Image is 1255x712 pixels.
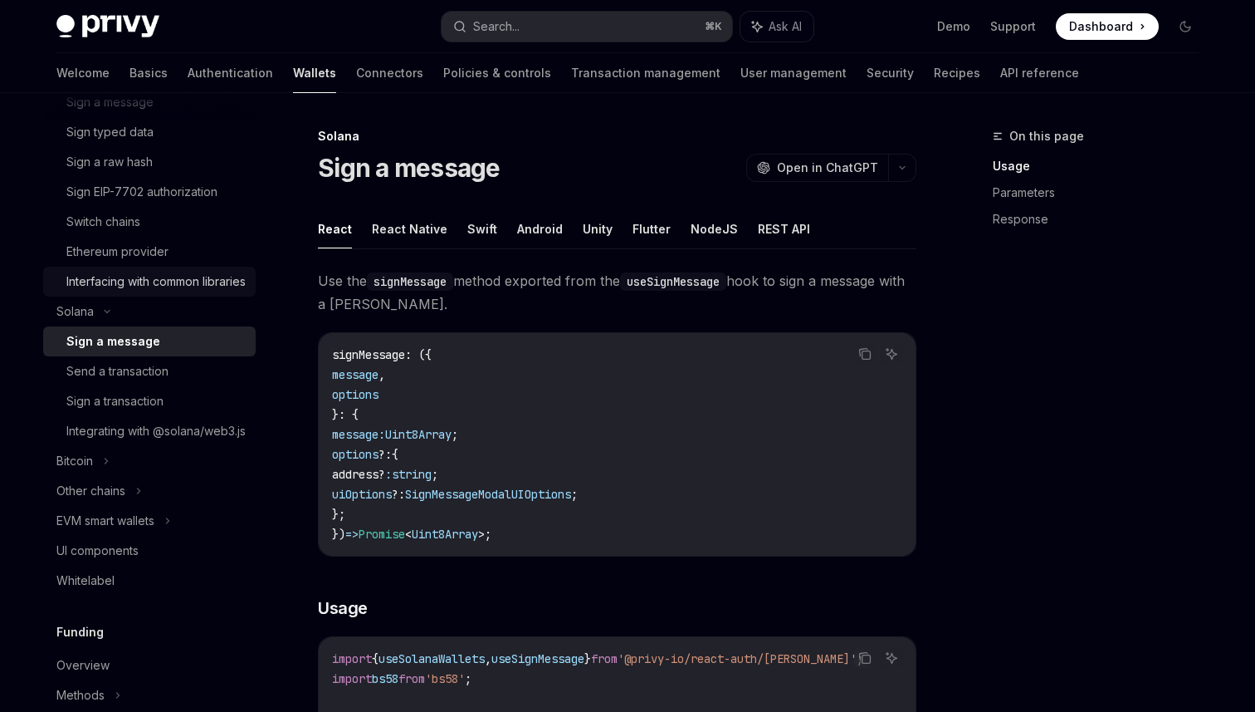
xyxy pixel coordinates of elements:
div: Whitelabel [56,571,115,591]
a: User management [740,53,847,93]
a: Sign a raw hash [43,147,256,177]
button: Copy the contents from the code block [854,343,876,365]
a: Authentication [188,53,273,93]
button: Ask AI [740,12,813,42]
button: Unity [583,209,613,248]
span: ?: [392,487,405,502]
div: Methods [56,685,105,705]
div: Switch chains [66,212,140,232]
span: ; [485,527,491,542]
span: address? [332,467,385,482]
div: Sign a message [66,331,160,351]
span: }: { [332,407,359,422]
div: Solana [318,128,916,145]
span: ⌘ K [705,20,722,33]
div: Ethereum provider [66,242,168,262]
button: Swift [467,209,497,248]
span: ; [571,487,578,502]
span: useSignMessage [491,651,584,666]
span: < [405,527,412,542]
div: Sign typed data [66,122,154,142]
code: signMessage [367,273,453,291]
span: ; [432,467,438,482]
a: Integrating with @solana/web3.js [43,416,256,446]
div: Integrating with @solana/web3.js [66,421,246,441]
span: } [584,651,591,666]
span: '@privy-io/react-auth/[PERSON_NAME]' [618,651,857,666]
button: Android [517,209,563,248]
a: Ethereum provider [43,237,256,267]
span: On this page [1009,126,1084,146]
a: UI components [43,536,256,566]
span: Dashboard [1069,18,1133,35]
a: Wallets [293,53,336,93]
button: NodeJS [691,209,738,248]
span: Promise [359,527,405,542]
span: , [378,367,385,382]
span: : [385,467,392,482]
a: Usage [993,153,1212,179]
div: Solana [56,302,94,322]
a: Overview [43,651,256,680]
a: Sign typed data [43,117,256,147]
button: React Native [372,209,447,248]
span: Use the method exported from the hook to sign a message with a [PERSON_NAME]. [318,269,916,316]
div: Bitcoin [56,451,93,471]
span: import [332,651,372,666]
a: Send a transaction [43,356,256,386]
div: Overview [56,656,110,675]
span: { [392,447,398,462]
span: => [345,527,359,542]
span: Uint8Array [412,527,478,542]
span: }; [332,507,345,522]
span: import [332,671,372,686]
span: from [591,651,618,666]
button: Ask AI [881,343,902,365]
span: 'bs58' [425,671,465,686]
span: }) [332,527,345,542]
span: Uint8Array [385,427,452,442]
a: Switch chains [43,207,256,237]
button: Open in ChatGPT [746,154,888,182]
span: message: [332,427,385,442]
span: signMessage [332,347,405,362]
div: Other chains [56,481,125,501]
h1: Sign a message [318,153,501,183]
img: dark logo [56,15,159,38]
a: Basics [129,53,168,93]
a: API reference [1000,53,1079,93]
a: Connectors [356,53,423,93]
code: useSignMessage [620,273,726,291]
span: Usage [318,597,368,620]
a: Demo [937,18,970,35]
span: message [332,367,378,382]
button: Toggle dark mode [1172,13,1199,40]
a: Support [990,18,1036,35]
span: ?: [378,447,392,462]
span: ; [452,427,458,442]
div: Send a transaction [66,361,168,381]
button: Flutter [632,209,671,248]
button: Search...⌘K [442,12,732,42]
button: REST API [758,209,810,248]
a: Transaction management [571,53,720,93]
span: options [332,387,378,402]
div: Sign EIP-7702 authorization [66,182,217,202]
a: Welcome [56,53,110,93]
span: Open in ChatGPT [777,160,878,176]
button: Copy the contents from the code block [854,647,876,669]
span: , [485,651,491,666]
a: Security [867,53,914,93]
a: Response [993,206,1212,233]
div: Sign a transaction [66,391,164,411]
a: Parameters [993,179,1212,206]
div: UI components [56,541,139,561]
a: Dashboard [1056,13,1159,40]
span: options [332,447,378,462]
div: Interfacing with common libraries [66,272,246,292]
div: Sign a raw hash [66,152,153,172]
a: Sign EIP-7702 authorization [43,177,256,207]
a: Sign a transaction [43,386,256,416]
span: bs58 [372,671,398,686]
a: Sign a message [43,327,256,356]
